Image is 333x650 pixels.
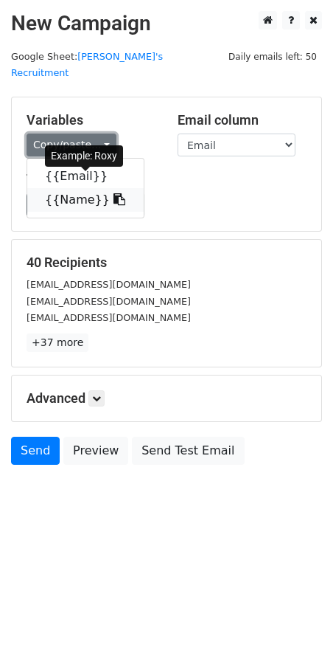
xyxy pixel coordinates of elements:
h5: Email column [178,112,306,128]
small: [EMAIL_ADDRESS][DOMAIN_NAME] [27,312,191,323]
small: [EMAIL_ADDRESS][DOMAIN_NAME] [27,296,191,307]
iframe: Chat Widget [259,579,333,650]
a: Send [11,437,60,465]
a: {{Email}} [27,165,144,188]
h5: 40 Recipients [27,255,306,271]
a: Preview [63,437,128,465]
h5: Variables [27,112,155,128]
a: Daily emails left: 50 [223,51,322,62]
div: Example: Roxy [45,145,123,167]
span: Daily emails left: 50 [223,49,322,65]
a: +37 more [27,333,88,352]
small: [EMAIL_ADDRESS][DOMAIN_NAME] [27,279,191,290]
a: {{Name}} [27,188,144,212]
h2: New Campaign [11,11,322,36]
a: [PERSON_NAME]'s Recruitment [11,51,163,79]
a: Send Test Email [132,437,244,465]
h5: Advanced [27,390,306,407]
a: Copy/paste... [27,134,116,156]
small: Google Sheet: [11,51,163,79]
